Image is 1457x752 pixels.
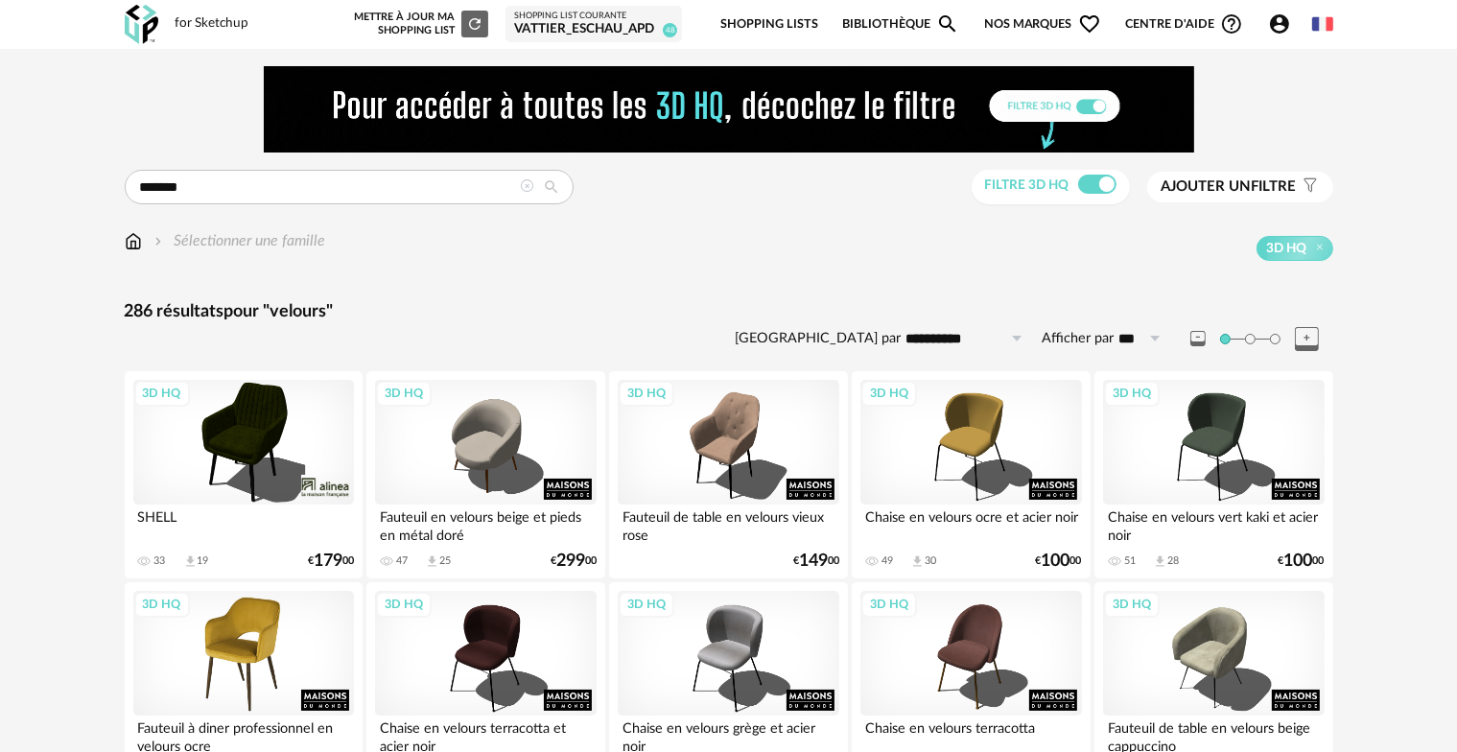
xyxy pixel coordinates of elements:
[396,554,408,568] div: 47
[198,554,209,568] div: 19
[514,11,673,38] a: Shopping List courante Vattier_Eschau_APD 48
[910,554,925,569] span: Download icon
[376,592,432,617] div: 3D HQ
[1094,371,1332,578] a: 3D HQ Chaise en velours vert kaki et acier noir 51 Download icon 28 €10000
[1162,179,1252,194] span: Ajouter un
[133,505,354,543] div: SHELL
[439,554,451,568] div: 25
[314,554,342,568] span: 179
[375,505,596,543] div: Fauteuil en velours beige et pieds en métal doré
[1042,554,1070,568] span: 100
[514,21,673,38] div: Vattier_Eschau_APD
[1268,12,1291,35] span: Account Circle icon
[985,178,1069,192] span: Filtre 3D HQ
[125,301,1333,323] div: 286 résultats
[1268,12,1300,35] span: Account Circle icon
[1124,554,1136,568] div: 51
[1220,12,1243,35] span: Help Circle Outline icon
[308,554,354,568] div: € 00
[134,381,190,406] div: 3D HQ
[861,381,917,406] div: 3D HQ
[1297,177,1319,197] span: Filter icon
[618,505,838,543] div: Fauteuil de table en velours vieux rose
[861,592,917,617] div: 3D HQ
[154,554,166,568] div: 33
[1103,505,1324,543] div: Chaise en velours vert kaki et acier noir
[609,371,847,578] a: 3D HQ Fauteuil de table en velours vieux rose €14900
[619,592,674,617] div: 3D HQ
[619,381,674,406] div: 3D HQ
[551,554,597,568] div: € 00
[1153,554,1167,569] span: Download icon
[134,592,190,617] div: 3D HQ
[224,303,334,320] span: pour "velours"
[1104,381,1160,406] div: 3D HQ
[984,2,1101,47] span: Nos marques
[1167,554,1179,568] div: 28
[1125,12,1243,35] span: Centre d'aideHelp Circle Outline icon
[366,371,604,578] a: 3D HQ Fauteuil en velours beige et pieds en métal doré 47 Download icon 25 €29900
[425,554,439,569] span: Download icon
[663,23,677,37] span: 48
[350,11,488,37] div: Mettre à jour ma Shopping List
[151,230,166,252] img: svg+xml;base64,PHN2ZyB3aWR0aD0iMTYiIGhlaWdodD0iMTYiIHZpZXdCb3g9IjAgMCAxNiAxNiIgZmlsbD0ibm9uZSIgeG...
[514,11,673,22] div: Shopping List courante
[1078,12,1101,35] span: Heart Outline icon
[1147,172,1333,202] button: Ajouter unfiltre Filter icon
[556,554,585,568] span: 299
[1036,554,1082,568] div: € 00
[925,554,936,568] div: 30
[793,554,839,568] div: € 00
[1267,240,1307,257] span: 3D HQ
[1279,554,1325,568] div: € 00
[881,554,893,568] div: 49
[1104,592,1160,617] div: 3D HQ
[1043,330,1115,348] label: Afficher par
[125,371,363,578] a: 3D HQ SHELL 33 Download icon 19 €17900
[1284,554,1313,568] span: 100
[852,371,1090,578] a: 3D HQ Chaise en velours ocre et acier noir 49 Download icon 30 €10000
[176,15,249,33] div: for Sketchup
[125,5,158,44] img: OXP
[842,2,959,47] a: BibliothèqueMagnify icon
[736,330,902,348] label: [GEOGRAPHIC_DATA] par
[936,12,959,35] span: Magnify icon
[151,230,326,252] div: Sélectionner une famille
[860,505,1081,543] div: Chaise en velours ocre et acier noir
[1162,177,1297,197] span: filtre
[1312,13,1333,35] img: fr
[183,554,198,569] span: Download icon
[264,66,1194,153] img: FILTRE%20HQ%20NEW_V1%20(4).gif
[799,554,828,568] span: 149
[376,381,432,406] div: 3D HQ
[125,230,142,252] img: svg+xml;base64,PHN2ZyB3aWR0aD0iMTYiIGhlaWdodD0iMTciIHZpZXdCb3g9IjAgMCAxNiAxNyIgZmlsbD0ibm9uZSIgeG...
[466,18,483,29] span: Refresh icon
[720,2,818,47] a: Shopping Lists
